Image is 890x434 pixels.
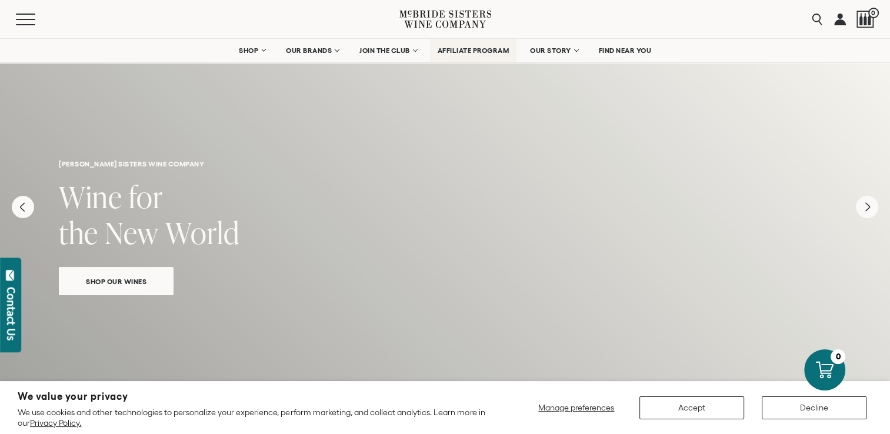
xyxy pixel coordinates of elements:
a: AFFILIATE PROGRAM [430,39,517,62]
span: for [129,176,163,217]
a: Privacy Policy. [30,418,81,428]
span: FIND NEAR YOU [599,46,652,55]
a: Shop Our Wines [59,267,174,295]
span: OUR BRANDS [286,46,332,55]
span: AFFILIATE PROGRAM [438,46,509,55]
span: OUR STORY [530,46,571,55]
a: JOIN THE CLUB [352,39,424,62]
button: Mobile Menu Trigger [16,14,58,25]
span: New [105,212,159,253]
span: the [59,212,98,253]
span: Wine [59,176,122,217]
h2: We value your privacy [18,392,488,402]
span: SHOP [239,46,259,55]
p: We use cookies and other technologies to personalize your experience, perform marketing, and coll... [18,407,488,428]
button: Previous [12,196,34,218]
span: JOIN THE CLUB [359,46,410,55]
a: FIND NEAR YOU [591,39,659,62]
div: Contact Us [5,287,17,340]
button: Decline [762,396,866,419]
span: World [165,212,239,253]
span: Manage preferences [538,403,614,412]
h6: [PERSON_NAME] sisters wine company [59,160,831,168]
button: Next [856,196,878,218]
button: Manage preferences [531,396,622,419]
a: SHOP [231,39,272,62]
a: OUR BRANDS [278,39,346,62]
span: Shop Our Wines [65,275,167,288]
button: Accept [639,396,744,419]
span: 0 [868,8,879,18]
div: 0 [831,349,845,364]
a: OUR STORY [522,39,585,62]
